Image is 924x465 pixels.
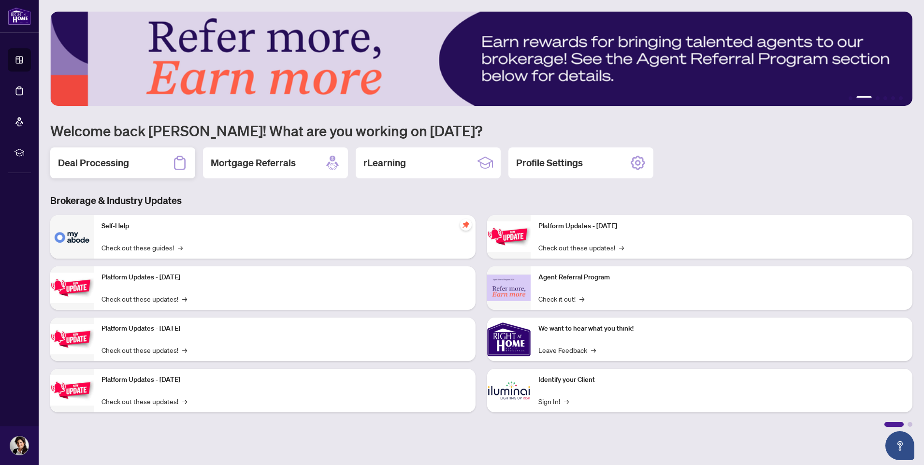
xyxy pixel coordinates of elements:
img: We want to hear what you think! [487,318,531,361]
span: → [591,345,596,355]
h3: Brokerage & Industry Updates [50,194,912,207]
a: Check out these updates!→ [538,242,624,253]
button: Open asap [885,431,914,460]
a: Sign In!→ [538,396,569,407]
img: Slide 1 [50,12,912,106]
p: Self-Help [101,221,468,232]
h2: Mortgage Referrals [211,156,296,170]
p: Platform Updates - [DATE] [101,272,468,283]
span: → [564,396,569,407]
img: Platform Updates - July 21, 2025 [50,324,94,354]
button: 2 [856,96,872,100]
p: Platform Updates - [DATE] [101,323,468,334]
p: Platform Updates - [DATE] [538,221,905,232]
span: → [182,345,187,355]
a: Leave Feedback→ [538,345,596,355]
a: Check out these guides!→ [101,242,183,253]
a: Check out these updates!→ [101,293,187,304]
span: → [182,293,187,304]
img: Agent Referral Program [487,275,531,301]
h2: rLearning [363,156,406,170]
img: Identify your Client [487,369,531,412]
h2: Profile Settings [516,156,583,170]
p: Platform Updates - [DATE] [101,375,468,385]
p: Identify your Client [538,375,905,385]
h2: Deal Processing [58,156,129,170]
a: Check out these updates!→ [101,396,187,407]
button: 6 [899,96,903,100]
a: Check it out!→ [538,293,584,304]
img: Self-Help [50,215,94,259]
button: 4 [883,96,887,100]
img: Platform Updates - June 23, 2025 [487,221,531,252]
span: → [178,242,183,253]
a: Check out these updates!→ [101,345,187,355]
button: 3 [876,96,880,100]
img: Platform Updates - September 16, 2025 [50,273,94,303]
span: → [619,242,624,253]
img: logo [8,7,31,25]
h1: Welcome back [PERSON_NAME]! What are you working on [DATE]? [50,121,912,140]
img: Profile Icon [10,436,29,455]
button: 1 [849,96,852,100]
img: Platform Updates - July 8, 2025 [50,375,94,406]
span: pushpin [460,219,472,231]
span: → [579,293,584,304]
button: 5 [891,96,895,100]
p: We want to hear what you think! [538,323,905,334]
p: Agent Referral Program [538,272,905,283]
span: → [182,396,187,407]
